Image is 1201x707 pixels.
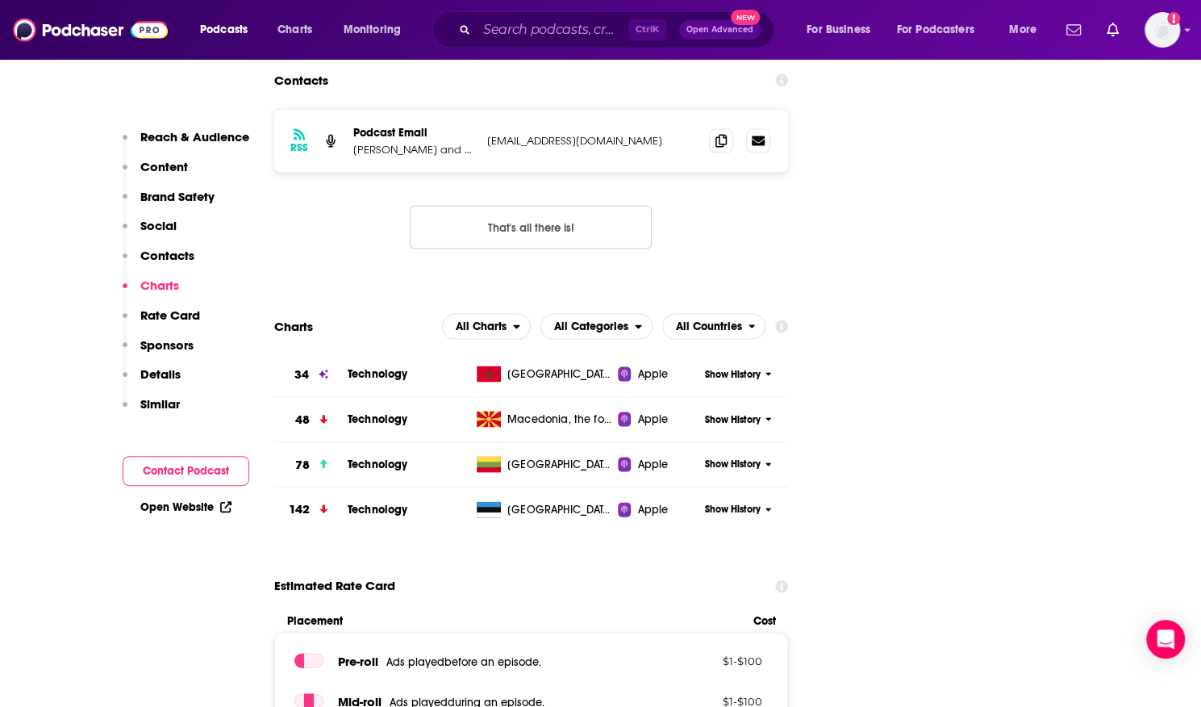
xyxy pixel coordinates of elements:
h3: 78 [295,455,310,474]
svg: Add a profile image [1167,12,1180,25]
span: Cost [753,613,775,627]
button: Open AdvancedNew [679,20,761,40]
span: Ctrl K [628,19,666,40]
button: open menu [540,313,653,339]
button: open menu [795,17,890,43]
span: New [731,10,760,25]
button: Nothing here. [410,205,652,249]
h3: 142 [289,500,310,518]
p: Brand Safety [140,189,215,204]
span: Logged in as Ashley9H [1145,12,1180,48]
span: For Business [807,19,870,41]
span: Placement [287,613,740,627]
span: All Charts [456,320,507,332]
button: Show History [699,502,777,516]
span: Macedonia, the former Yugoslav Republic of [507,411,612,427]
span: More [1009,19,1036,41]
span: Open Advanced [686,26,753,34]
span: Morocco [507,366,612,382]
button: Show profile menu [1145,12,1180,48]
a: 78 [274,442,348,487]
button: Contacts [123,248,194,278]
button: Show History [699,367,777,381]
span: Ads played before an episode . [386,655,540,668]
button: Content [123,159,188,189]
a: Apple [618,501,699,517]
a: Show notifications dropdown [1060,16,1087,44]
h3: RSS [290,140,308,153]
a: 142 [274,487,348,531]
button: Charts [123,278,179,307]
h3: 34 [294,365,309,383]
button: open menu [662,313,766,339]
button: open menu [998,17,1057,43]
button: Show History [699,457,777,471]
span: All Countries [676,320,742,332]
button: Show History [699,412,777,426]
span: Pre -roll [337,653,377,668]
span: Charts [277,19,312,41]
input: Search podcasts, credits, & more... [477,17,628,43]
button: open menu [189,17,269,43]
a: Technology [348,457,408,471]
button: open menu [332,17,422,43]
p: [EMAIL_ADDRESS][DOMAIN_NAME] [487,133,697,147]
span: Show History [705,367,761,381]
h2: Countries [662,313,766,339]
p: Similar [140,396,180,412]
span: All Categories [554,320,628,332]
button: open menu [886,17,998,43]
a: 34 [274,352,348,396]
a: Apple [618,366,699,382]
span: Apple [637,456,668,472]
p: Social [140,218,177,233]
p: Details [140,366,181,382]
p: Rate Card [140,307,200,323]
p: $ 1 - $ 100 [657,654,761,667]
div: Search podcasts, credits, & more... [448,11,790,48]
h3: 48 [295,410,310,429]
button: Social [123,218,177,248]
button: Rate Card [123,307,200,337]
div: Open Intercom Messenger [1146,620,1185,659]
a: Podchaser - Follow, Share and Rate Podcasts [13,15,168,45]
button: Sponsors [123,337,194,367]
a: 48 [274,397,348,441]
button: open menu [442,313,531,339]
h2: Categories [540,313,653,339]
button: Similar [123,396,180,426]
span: Show History [705,502,761,516]
a: Technology [348,366,408,380]
a: Show notifications dropdown [1100,16,1125,44]
p: Sponsors [140,337,194,353]
span: Show History [705,412,761,426]
p: Reach & Audience [140,129,249,144]
h2: Contacts [274,65,328,95]
button: Details [123,366,181,396]
a: [GEOGRAPHIC_DATA] [470,501,618,517]
img: User Profile [1145,12,1180,48]
span: Monitoring [344,19,401,41]
p: $ 1 - $ 100 [657,694,761,707]
span: Lithuania [507,456,612,472]
p: Contacts [140,248,194,263]
p: [PERSON_NAME] and [PERSON_NAME] [353,142,474,156]
a: Technology [348,502,408,516]
a: Open Website [140,500,231,514]
a: [GEOGRAPHIC_DATA] [470,456,618,472]
span: Apple [637,501,668,517]
span: Show History [705,457,761,471]
span: Estimated Rate Card [274,570,395,600]
p: Content [140,159,188,174]
h2: Platforms [442,313,531,339]
button: Contact Podcast [123,456,249,486]
a: Macedonia, the former Yugoslav Republic of [470,411,618,427]
button: Reach & Audience [123,129,249,159]
p: Charts [140,278,179,293]
a: Technology [348,412,408,425]
span: Estonia [507,501,612,517]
